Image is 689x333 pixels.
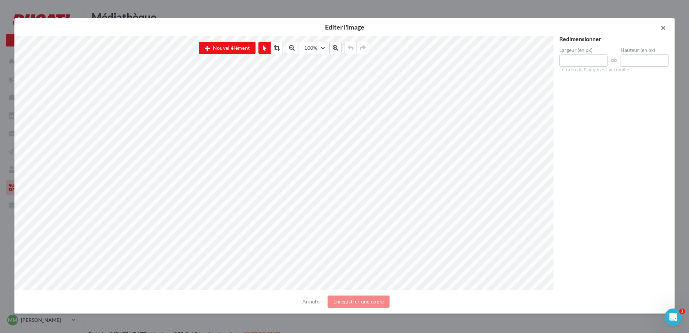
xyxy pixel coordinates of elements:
button: 100% [298,42,329,54]
button: Enregistrer une copie [328,296,390,308]
label: Hauteur (en px) [621,48,669,53]
div: Redimensionner [559,36,669,42]
button: Nouvel élément [199,42,255,54]
h2: Editer l'image [26,24,663,30]
div: Le ratio de l'image est verrouillé [559,67,669,73]
button: Annuler [299,297,324,306]
span: 1 [679,308,685,314]
iframe: Intercom live chat [664,308,682,326]
label: Largeur (en px) [559,48,608,53]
